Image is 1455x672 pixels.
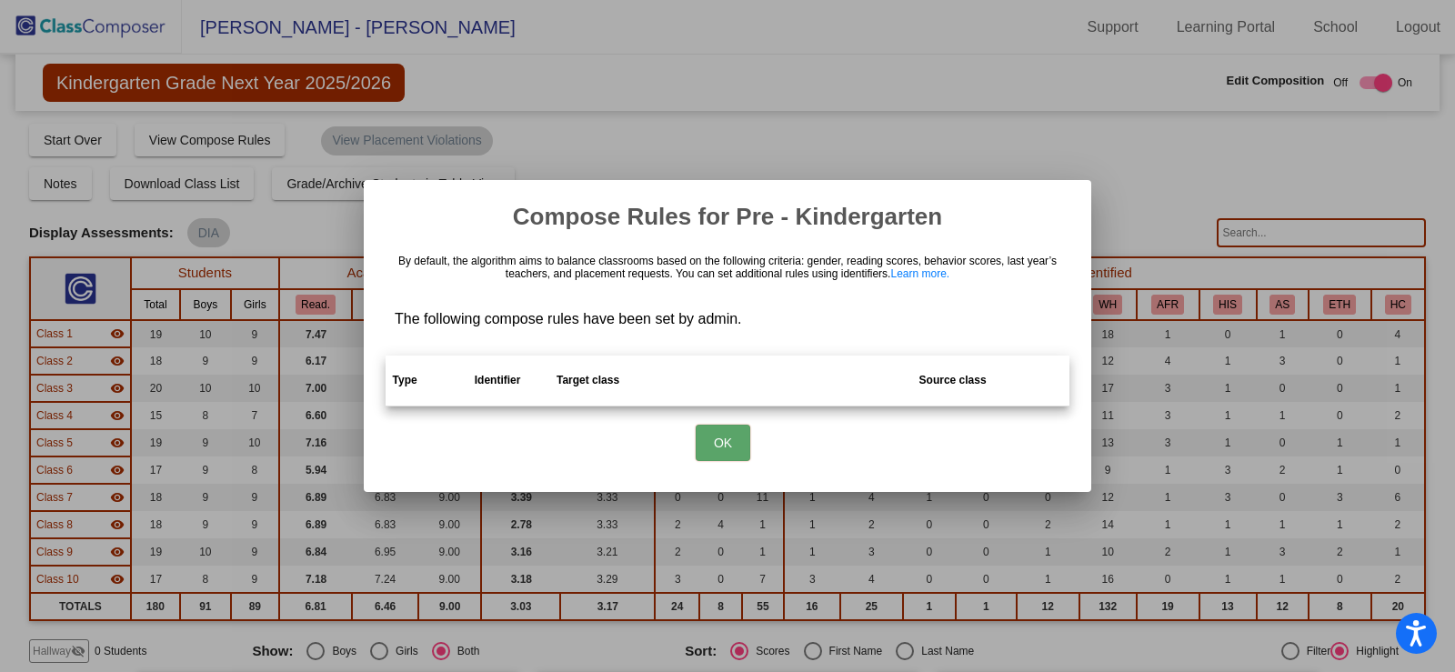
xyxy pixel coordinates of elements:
[890,267,949,280] a: Learn more.
[696,425,750,461] button: OK
[912,356,1069,406] th: Source class
[386,356,467,406] th: Type
[395,255,1060,281] p: By default, the algorithm aims to balance classrooms based on the following criteria: gender, rea...
[386,202,1069,231] h2: Compose Rules for Pre - Kindergarten
[549,356,912,406] th: Target class
[467,356,549,406] th: Identifier
[386,246,1069,337] div: The following compose rules have been set by admin.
